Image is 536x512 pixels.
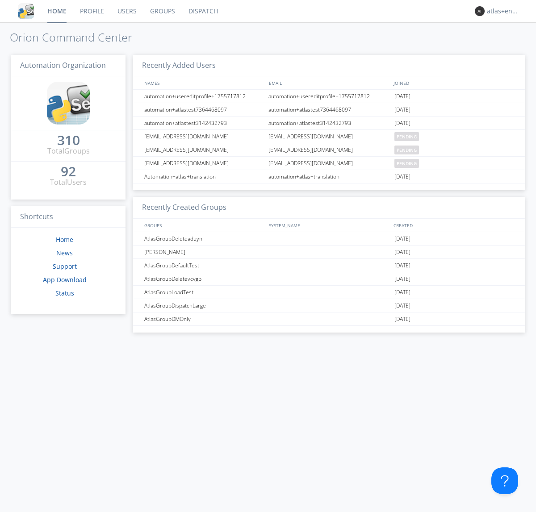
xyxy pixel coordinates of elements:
[57,136,80,145] div: 310
[394,299,410,312] span: [DATE]
[142,299,266,312] div: AtlasGroupDispatchLarge
[491,467,518,494] iframe: Toggle Customer Support
[50,177,87,187] div: Total Users
[53,262,77,271] a: Support
[133,272,525,286] a: AtlasGroupDeletevcvgb[DATE]
[394,159,419,168] span: pending
[394,170,410,183] span: [DATE]
[266,143,392,156] div: [EMAIL_ADDRESS][DOMAIN_NAME]
[394,117,410,130] span: [DATE]
[142,143,266,156] div: [EMAIL_ADDRESS][DOMAIN_NAME]
[394,232,410,246] span: [DATE]
[394,286,410,299] span: [DATE]
[391,76,516,89] div: JOINED
[142,272,266,285] div: AtlasGroupDeletevcvgb
[391,219,516,232] div: CREATED
[56,235,73,244] a: Home
[133,232,525,246] a: AtlasGroupDeleteaduyn[DATE]
[142,286,266,299] div: AtlasGroupLoadTest
[57,136,80,146] a: 310
[394,272,410,286] span: [DATE]
[133,246,525,259] a: [PERSON_NAME][DATE]
[20,60,106,70] span: Automation Organization
[142,117,266,129] div: automation+atlastest3142432793
[266,117,392,129] div: automation+atlastest3142432793
[142,130,266,143] div: [EMAIL_ADDRESS][DOMAIN_NAME]
[487,7,520,16] div: atlas+english0001
[394,90,410,103] span: [DATE]
[55,289,74,297] a: Status
[142,312,266,325] div: AtlasGroupDMOnly
[394,246,410,259] span: [DATE]
[133,286,525,299] a: AtlasGroupLoadTest[DATE]
[475,6,485,16] img: 373638.png
[394,146,419,154] span: pending
[133,157,525,170] a: [EMAIL_ADDRESS][DOMAIN_NAME][EMAIL_ADDRESS][DOMAIN_NAME]pending
[142,157,266,170] div: [EMAIL_ADDRESS][DOMAIN_NAME]
[11,206,126,228] h3: Shortcuts
[142,90,266,103] div: automation+usereditprofile+1755717812
[133,103,525,117] a: automation+atlastest7364468097automation+atlastest7364468097[DATE]
[142,170,266,183] div: Automation+atlas+translation
[266,130,392,143] div: [EMAIL_ADDRESS][DOMAIN_NAME]
[61,167,76,176] div: 92
[267,76,391,89] div: EMAIL
[142,76,264,89] div: NAMES
[133,130,525,143] a: [EMAIL_ADDRESS][DOMAIN_NAME][EMAIL_ADDRESS][DOMAIN_NAME]pending
[61,167,76,177] a: 92
[43,275,87,284] a: App Download
[133,259,525,272] a: AtlasGroupDefaultTest[DATE]
[133,170,525,183] a: Automation+atlas+translationautomation+atlas+translation[DATE]
[394,259,410,272] span: [DATE]
[142,259,266,272] div: AtlasGroupDefaultTest
[142,219,264,232] div: GROUPS
[47,146,90,156] div: Total Groups
[133,143,525,157] a: [EMAIL_ADDRESS][DOMAIN_NAME][EMAIL_ADDRESS][DOMAIN_NAME]pending
[266,90,392,103] div: automation+usereditprofile+1755717812
[266,170,392,183] div: automation+atlas+translation
[133,299,525,312] a: AtlasGroupDispatchLarge[DATE]
[394,132,419,141] span: pending
[133,55,525,77] h3: Recently Added Users
[267,219,391,232] div: SYSTEM_NAME
[142,103,266,116] div: automation+atlastest7364468097
[266,157,392,170] div: [EMAIL_ADDRESS][DOMAIN_NAME]
[394,312,410,326] span: [DATE]
[47,82,90,125] img: cddb5a64eb264b2086981ab96f4c1ba7
[18,3,34,19] img: cddb5a64eb264b2086981ab96f4c1ba7
[266,103,392,116] div: automation+atlastest7364468097
[133,197,525,219] h3: Recently Created Groups
[133,90,525,103] a: automation+usereditprofile+1755717812automation+usereditprofile+1755717812[DATE]
[56,249,73,257] a: News
[133,117,525,130] a: automation+atlastest3142432793automation+atlastest3142432793[DATE]
[133,312,525,326] a: AtlasGroupDMOnly[DATE]
[142,232,266,245] div: AtlasGroupDeleteaduyn
[394,103,410,117] span: [DATE]
[142,246,266,258] div: [PERSON_NAME]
